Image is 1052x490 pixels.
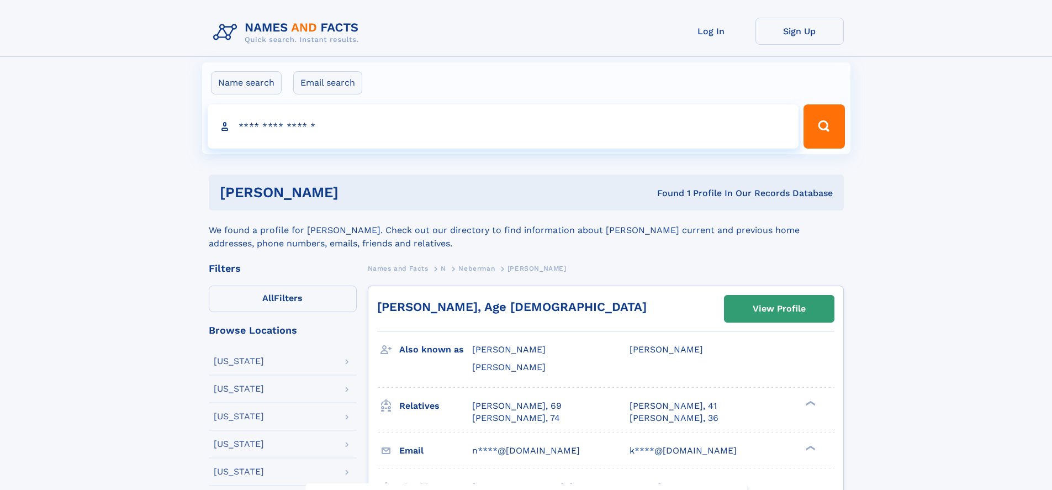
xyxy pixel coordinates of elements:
[293,71,362,94] label: Email search
[209,286,357,312] label: Filters
[441,261,446,275] a: N
[209,210,844,250] div: We found a profile for [PERSON_NAME]. Check out our directory to find information about [PERSON_N...
[399,397,472,415] h3: Relatives
[399,340,472,359] h3: Also known as
[262,293,274,303] span: All
[472,344,546,355] span: [PERSON_NAME]
[220,186,498,199] h1: [PERSON_NAME]
[803,104,844,149] button: Search Button
[753,296,806,322] div: View Profile
[803,444,816,451] div: ❯
[209,264,357,273] div: Filters
[399,441,472,460] h3: Email
[214,357,264,366] div: [US_STATE]
[725,296,834,322] a: View Profile
[472,400,562,412] a: [PERSON_NAME], 69
[209,18,368,48] img: Logo Names and Facts
[214,412,264,421] div: [US_STATE]
[472,362,546,372] span: [PERSON_NAME]
[458,265,495,272] span: Neberman
[211,71,282,94] label: Name search
[214,467,264,476] div: [US_STATE]
[214,384,264,393] div: [US_STATE]
[209,325,357,335] div: Browse Locations
[630,344,703,355] span: [PERSON_NAME]
[630,400,717,412] a: [PERSON_NAME], 41
[214,440,264,449] div: [US_STATE]
[368,261,429,275] a: Names and Facts
[377,300,647,314] a: [PERSON_NAME], Age [DEMOGRAPHIC_DATA]
[498,187,833,199] div: Found 1 Profile In Our Records Database
[508,265,567,272] span: [PERSON_NAME]
[208,104,799,149] input: search input
[755,18,844,45] a: Sign Up
[472,412,560,424] a: [PERSON_NAME], 74
[803,399,816,407] div: ❯
[667,18,755,45] a: Log In
[458,261,495,275] a: Neberman
[630,412,718,424] a: [PERSON_NAME], 36
[441,265,446,272] span: N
